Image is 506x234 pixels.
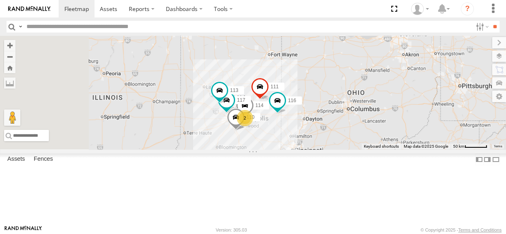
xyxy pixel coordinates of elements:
[494,145,502,148] a: Terms
[237,110,253,126] div: 2
[230,87,238,93] span: 113
[473,21,490,33] label: Search Filter Options
[4,77,15,89] label: Measure
[4,109,20,126] button: Drag Pegman onto the map to open Street View
[404,144,448,149] span: Map data ©2025 Google
[492,91,506,102] label: Map Settings
[4,62,15,73] button: Zoom Home
[492,153,500,165] label: Hide Summary Table
[8,6,51,12] img: rand-logo.svg
[246,114,255,120] span: 110
[364,144,399,149] button: Keyboard shortcuts
[483,153,491,165] label: Dock Summary Table to the Right
[420,227,502,232] div: © Copyright 2025 -
[4,40,15,51] button: Zoom in
[475,153,483,165] label: Dock Summary Table to the Left
[4,226,42,234] a: Visit our Website
[4,51,15,62] button: Zoom out
[216,227,247,232] div: Version: 305.03
[288,98,296,103] span: 116
[408,3,432,15] div: Brandon Hickerson
[237,97,245,103] span: 117
[451,144,490,149] button: Map Scale: 50 km per 52 pixels
[30,154,57,165] label: Fences
[271,84,279,90] span: 111
[453,144,464,149] span: 50 km
[3,154,29,165] label: Assets
[461,2,474,15] i: ?
[458,227,502,232] a: Terms and Conditions
[17,21,24,33] label: Search Query
[255,102,264,108] span: 114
